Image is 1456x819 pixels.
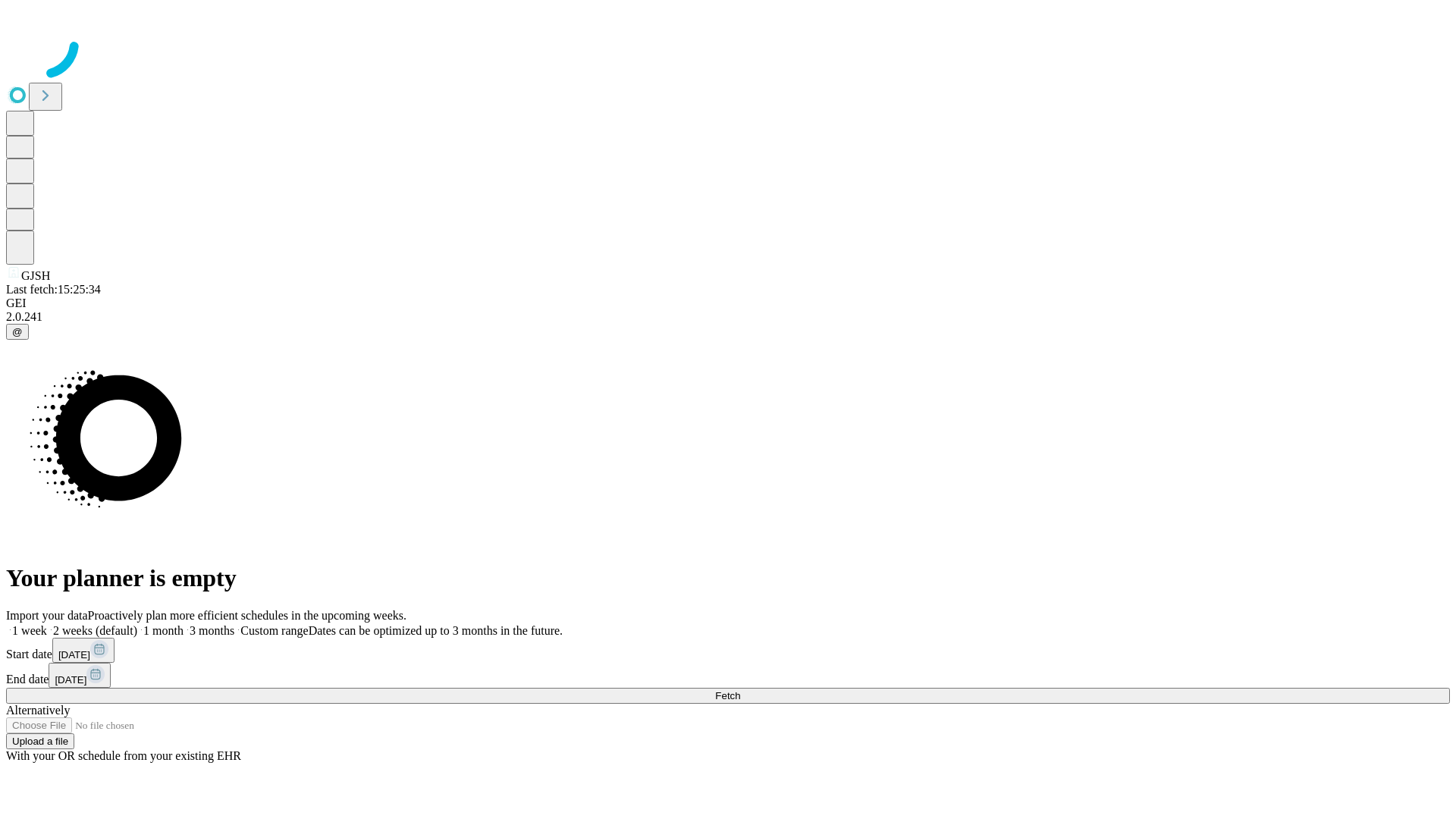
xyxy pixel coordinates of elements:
[6,310,1450,324] div: 2.0.241
[6,663,1450,688] div: End date
[715,690,740,701] span: Fetch
[309,624,563,637] span: Dates can be optimized up to 3 months in the future.
[6,297,1450,310] div: GEI
[52,638,115,663] button: [DATE]
[53,624,137,637] span: 2 weeks (default)
[58,649,90,661] span: [DATE]
[6,564,1450,592] h1: Your planner is empty
[12,624,47,637] span: 1 week
[6,283,101,296] span: Last fetch: 15:25:34
[6,749,241,762] span: With your OR schedule from your existing EHR
[6,733,74,749] button: Upload a file
[143,624,184,637] span: 1 month
[49,663,111,688] button: [DATE]
[190,624,234,637] span: 3 months
[6,688,1450,704] button: Fetch
[55,674,86,686] span: [DATE]
[21,269,50,282] span: GJSH
[12,326,23,337] span: @
[88,609,406,622] span: Proactively plan more efficient schedules in the upcoming weeks.
[6,324,29,340] button: @
[6,609,88,622] span: Import your data
[6,704,70,717] span: Alternatively
[6,638,1450,663] div: Start date
[240,624,308,637] span: Custom range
